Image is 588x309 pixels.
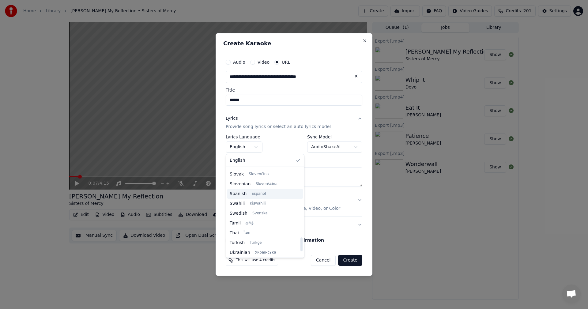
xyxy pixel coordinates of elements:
[250,240,262,245] span: Türkçe
[246,221,254,226] span: தமிழ்
[255,182,277,187] span: Slovenščina
[230,181,251,187] span: Slovenian
[230,157,245,164] span: English
[230,201,245,207] span: Swahili
[249,172,269,177] span: Slovenčina
[255,250,276,255] span: Українська
[251,191,266,196] span: Español
[230,230,239,236] span: Thai
[230,220,241,226] span: Tamil
[230,210,247,217] span: Swedish
[252,211,268,216] span: Svenska
[250,201,266,206] span: Kiswahili
[230,171,244,177] span: Slovak
[230,250,250,256] span: Ukrainian
[230,191,247,197] span: Spanish
[230,240,245,246] span: Turkish
[244,231,250,236] span: ไทย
